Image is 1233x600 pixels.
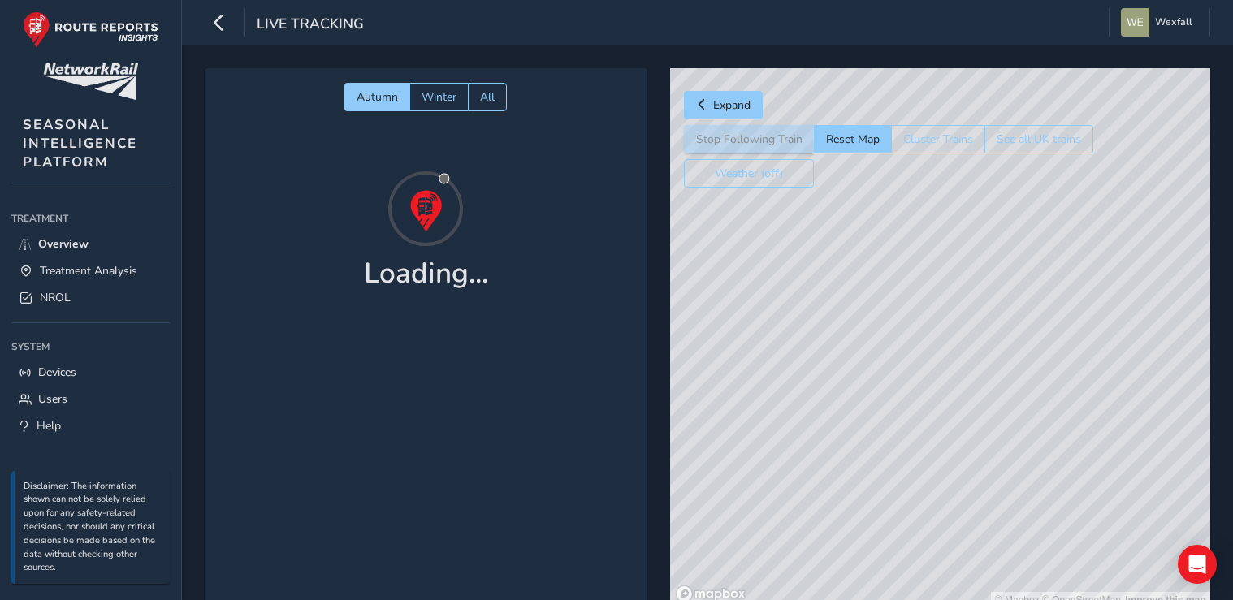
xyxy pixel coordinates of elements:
a: Treatment Analysis [11,257,170,284]
div: Treatment [11,206,170,231]
span: Users [38,391,67,407]
a: Help [11,412,170,439]
span: Wexfall [1155,8,1192,37]
p: Disclaimer: The information shown can not be solely relied upon for any safety-related decisions,... [24,480,162,576]
img: diamond-layout [1121,8,1149,37]
button: Autumn [344,83,409,111]
span: Devices [38,365,76,380]
span: Winter [422,89,456,105]
button: See all UK trains [984,125,1093,153]
button: Weather (off) [684,159,814,188]
a: Overview [11,231,170,257]
a: NROL [11,284,170,311]
h1: Loading... [364,257,488,291]
span: All [480,89,495,105]
span: SEASONAL INTELLIGENCE PLATFORM [23,115,137,171]
span: Treatment Analysis [40,263,137,278]
div: System [11,335,170,359]
span: Live Tracking [257,14,364,37]
button: Cluster Trains [891,125,984,153]
span: Autumn [357,89,398,105]
a: Users [11,386,170,412]
div: Open Intercom Messenger [1178,545,1217,584]
span: Help [37,418,61,434]
button: All [468,83,507,111]
button: Reset Map [814,125,891,153]
button: Winter [409,83,468,111]
img: customer logo [43,63,138,100]
span: NROL [40,290,71,305]
span: Expand [713,97,751,113]
img: rr logo [23,11,158,48]
button: Expand [684,91,763,119]
span: Overview [38,236,89,252]
button: Wexfall [1121,8,1198,37]
a: Devices [11,359,170,386]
